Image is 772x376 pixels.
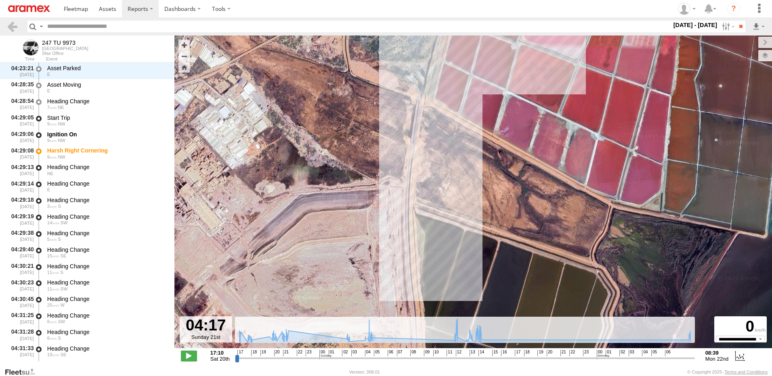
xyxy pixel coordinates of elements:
div: 247 TU 9973 - View Asset History [42,40,88,46]
div: Version: 308.01 [349,370,380,374]
div: [GEOGRAPHIC_DATA] [42,46,88,51]
div: 04:32:03 [DATE] [6,360,35,375]
div: Sfax Office [42,51,88,56]
div: Ignition On [47,131,167,138]
span: 20 [547,350,552,356]
span: 08 [410,350,416,356]
div: Asset Parked [47,65,167,72]
div: Heading Change [47,180,167,187]
label: Search Query [38,21,44,32]
span: Heading: 175 [58,336,61,340]
div: © Copyright 2025 - [687,370,768,374]
span: 06 [388,350,393,356]
span: Heading: 161 [58,204,61,209]
span: 02 [619,350,625,356]
label: Search Filter Options [719,21,736,32]
span: Heading: 57 [58,105,64,110]
span: 07 [397,350,403,356]
span: Heading: 85 [47,187,50,192]
button: Zoom in [178,40,190,50]
div: Start Trip [47,114,167,121]
div: Heading Change [47,230,167,237]
div: 04:29:05 [DATE] [6,113,35,128]
span: 21 [283,350,289,356]
div: Heading Change [47,213,167,220]
span: 09 [424,350,430,356]
div: 0 [715,318,766,336]
span: 16 [501,350,507,356]
span: Heading: 312 [58,138,65,143]
span: 5 [47,237,57,242]
div: 04:28:54 [DATE] [6,96,35,111]
span: 7 [47,105,57,110]
label: [DATE] - [DATE] [672,21,719,29]
div: Harsh Right Cornering [47,147,167,154]
span: Heading: 176 [58,237,61,242]
span: Heading: 307 [58,155,65,159]
span: 12 [456,350,462,356]
div: Time [6,57,35,61]
a: Back to previous Page [6,21,18,32]
div: 04:31:25 [DATE] [6,311,35,326]
a: Terms and Conditions [725,370,768,374]
div: 04:29:08 [DATE] [6,146,35,161]
span: 00 [319,350,331,359]
div: Heading Change [47,345,167,352]
div: Asset Moving [47,81,167,88]
span: Heading: 137 [61,253,67,258]
span: Heading: 48 [47,171,53,176]
span: 03 [351,350,357,356]
div: 04:29:19 [DATE] [6,212,35,227]
span: 6 [47,336,57,340]
div: 04:28:35 [DATE] [6,80,35,95]
span: 05 [374,350,380,356]
div: 04:31:28 [DATE] [6,327,35,342]
i: ? [727,2,740,15]
div: 04:29:14 [DATE] [6,179,35,194]
div: Heading Change [47,312,167,319]
span: 01 [606,350,611,356]
div: Heading Change [47,196,167,204]
span: Heading: 98 [47,88,50,93]
span: 19 [260,350,266,356]
div: 04:30:23 [DATE] [6,278,35,293]
span: Heading: 218 [61,286,68,291]
div: 04:30:45 [DATE] [6,294,35,309]
div: 04:29:06 [DATE] [6,130,35,144]
span: 15 [492,350,498,356]
img: aramex-logo.svg [8,5,50,12]
span: 20 [274,350,280,356]
span: 10 [433,350,439,356]
span: 14 [47,220,59,225]
span: Heading: 98 [47,72,50,77]
div: 04:23:21 [DATE] [6,63,35,78]
span: 9 [47,121,57,126]
span: 17 [237,350,243,356]
span: 01 [329,350,334,356]
span: Heading: 214 [58,319,65,324]
label: Export results as... [752,21,766,32]
span: 11 [447,350,452,356]
span: 9 [47,138,57,143]
span: Mon 22nd Sep 2025 [705,356,729,362]
span: 05 [651,350,657,356]
span: 23 [583,350,589,356]
a: Visit our Website [4,368,42,376]
span: 03 [629,350,634,356]
span: 25 [47,303,59,307]
div: Heading Change [47,98,167,105]
button: Zoom out [178,50,190,62]
span: Heading: 212 [61,220,68,225]
strong: 17:10 [210,350,230,356]
span: 11 [47,270,59,275]
div: Heading Change [47,163,167,171]
span: 23 [306,350,311,356]
span: 21 [560,350,566,356]
strong: 08:39 [705,350,729,356]
div: 04:29:40 [DATE] [6,245,35,260]
span: 18 [251,350,257,356]
span: 17 [515,350,520,356]
div: 04:29:38 [DATE] [6,228,35,243]
button: Zoom Home [178,62,190,73]
span: 19 [537,350,543,356]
